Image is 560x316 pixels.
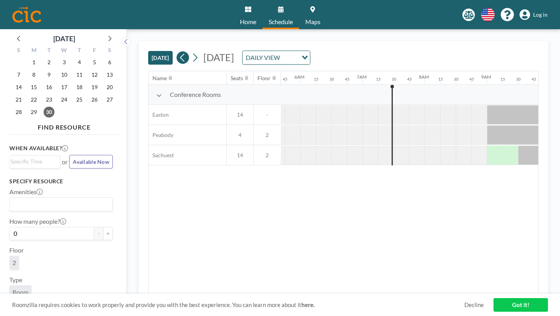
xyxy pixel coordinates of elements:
span: Saturday, September 20, 2025 [104,82,115,93]
div: 6AM [294,74,304,80]
span: Tuesday, September 9, 2025 [44,69,54,80]
h3: Specify resource [9,178,113,185]
div: S [11,46,26,56]
div: Name [152,75,167,82]
div: 45 [283,77,287,82]
span: Roomzilla requires cookies to work properly and provide you with the best experience. You can lea... [12,301,464,309]
span: Easton [149,111,169,118]
span: Wednesday, September 3, 2025 [59,57,70,68]
span: Conference Rooms [170,91,221,98]
div: 15 [314,77,318,82]
div: 30 [454,77,458,82]
span: - [254,111,281,118]
button: + [103,227,113,240]
div: 45 [345,77,350,82]
div: F [87,46,102,56]
span: Friday, September 5, 2025 [89,57,100,68]
div: 15 [376,77,381,82]
div: Search for option [243,51,310,64]
label: Amenities [9,188,43,196]
span: Home [240,19,256,25]
span: 2 [254,152,281,159]
a: Log in [520,9,548,20]
div: T [72,46,87,56]
span: 14 [227,152,253,159]
span: Thursday, September 4, 2025 [74,57,85,68]
span: Sunday, September 14, 2025 [13,82,24,93]
div: 15 [438,77,443,82]
span: Sachuest [149,152,174,159]
span: Tuesday, September 23, 2025 [44,94,54,105]
span: or [62,158,68,166]
a: here. [301,301,315,308]
div: 45 [407,77,412,82]
label: How many people? [9,218,66,225]
span: Maps [305,19,320,25]
span: Sunday, September 21, 2025 [13,94,24,105]
h4: FIND RESOURCE [9,120,119,131]
div: Floor [257,75,271,82]
button: Available Now [69,155,113,169]
span: Tuesday, September 30, 2025 [44,107,54,118]
span: Monday, September 15, 2025 [28,82,39,93]
div: 15 [500,77,505,82]
span: Monday, September 22, 2025 [28,94,39,105]
div: Search for option [10,156,60,167]
span: Room [12,288,28,296]
div: S [102,46,117,56]
button: [DATE] [148,51,173,65]
input: Search for option [282,53,297,63]
input: Search for option [10,199,108,209]
div: W [57,46,72,56]
div: 30 [516,77,521,82]
div: T [42,46,57,56]
span: 14 [227,111,253,118]
div: M [26,46,42,56]
span: Thursday, September 25, 2025 [74,94,85,105]
label: Floor [9,246,24,254]
span: Wednesday, September 17, 2025 [59,82,70,93]
div: 30 [392,77,396,82]
span: Tuesday, September 16, 2025 [44,82,54,93]
span: Friday, September 19, 2025 [89,82,100,93]
span: 4 [227,132,253,139]
a: Got it! [493,298,548,312]
span: Thursday, September 18, 2025 [74,82,85,93]
span: Log in [533,11,548,18]
span: Saturday, September 13, 2025 [104,69,115,80]
div: 45 [532,77,536,82]
img: organization-logo [12,7,41,23]
div: Seats [231,75,243,82]
div: 8AM [419,74,429,80]
div: 30 [329,77,334,82]
span: Friday, September 26, 2025 [89,94,100,105]
span: Peabody [149,132,173,139]
div: 45 [469,77,474,82]
span: Monday, September 8, 2025 [28,69,39,80]
span: Schedule [269,19,293,25]
span: Wednesday, September 24, 2025 [59,94,70,105]
div: 9AM [481,74,491,80]
span: Wednesday, September 10, 2025 [59,69,70,80]
span: Sunday, September 28, 2025 [13,107,24,118]
span: [DATE] [203,51,234,63]
span: DAILY VIEW [244,53,282,63]
label: Type [9,276,22,284]
span: 2 [254,132,281,139]
span: Monday, September 1, 2025 [28,57,39,68]
span: Saturday, September 27, 2025 [104,94,115,105]
a: Decline [464,301,484,309]
span: Friday, September 12, 2025 [89,69,100,80]
span: Tuesday, September 2, 2025 [44,57,54,68]
span: Available Now [73,158,109,165]
div: Search for option [10,198,112,211]
span: Saturday, September 6, 2025 [104,57,115,68]
span: 2 [12,259,16,266]
div: [DATE] [53,33,75,44]
span: Thursday, September 11, 2025 [74,69,85,80]
input: Search for option [10,157,56,166]
div: 7AM [357,74,367,80]
span: Sunday, September 7, 2025 [13,69,24,80]
span: Monday, September 29, 2025 [28,107,39,118]
button: - [94,227,103,240]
